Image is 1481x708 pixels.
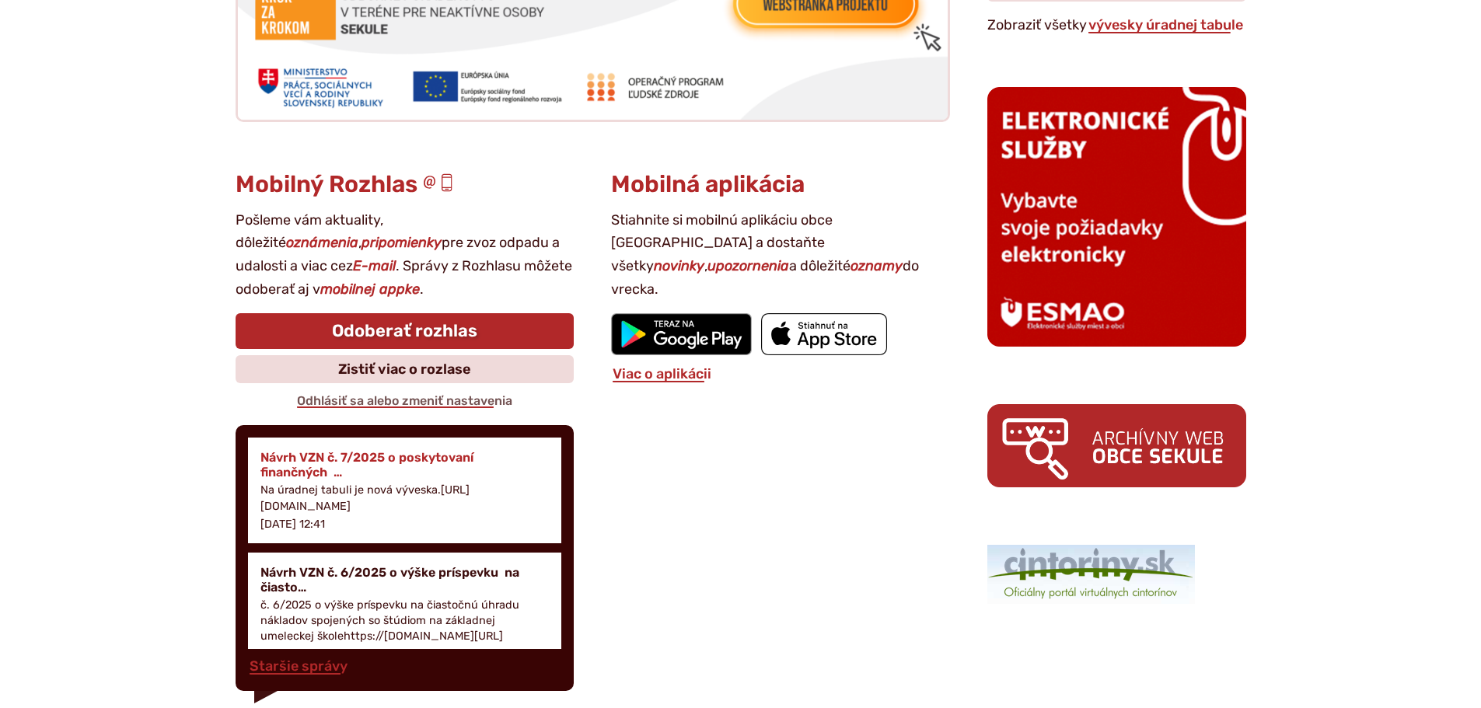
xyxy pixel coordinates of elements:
[611,209,950,302] p: Stiahnite si mobilnú aplikáciu obce [GEOGRAPHIC_DATA] a dostaňte všetky , a dôležité do vrecka.
[236,313,575,349] a: Odoberať rozhlas
[236,209,575,302] p: Pošleme vám aktuality, dôležité , pre zvoz odpadu a udalosti a viac cez . Správy z Rozhlasu môžet...
[286,234,358,251] strong: oznámenia
[248,553,562,674] a: Návrh VZN č. 6/2025 o výške príspevku na čiasto… č. 6/2025 o výške príspevku na čiastočnú úhradu ...
[1087,16,1245,33] a: Zobraziť celú úradnú tabuľu
[611,172,950,197] h3: Mobilná aplikácia
[353,257,396,274] strong: E-mail
[362,234,442,251] strong: pripomienky
[987,545,1195,604] img: 1.png
[320,281,420,298] strong: mobilnej appke
[260,565,550,595] h4: Návrh VZN č. 6/2025 o výške príspevku na čiasto…
[707,257,789,274] strong: upozornenia
[260,450,550,480] h4: Návrh VZN č. 7/2025 o poskytovaní finančných …
[611,313,752,355] img: Prejsť na mobilnú aplikáciu Sekule v službe Google Play
[851,257,903,274] strong: oznamy
[248,657,349,675] a: Staršie správy
[236,355,575,383] a: Zistiť viac o rozlase
[260,598,550,644] p: č. 6/2025 o výške príspevku na čiastočnú úhradu nákladov spojených so štúdiom na základnej umelec...
[260,648,327,661] p: [DATE] 12:40
[611,365,713,382] a: Viac o aplikácii
[260,518,325,531] p: [DATE] 12:41
[654,257,704,274] strong: novinky
[260,483,550,514] p: Na úradnej tabuli je nová výveska.[URL][DOMAIN_NAME]
[987,87,1245,347] img: esmao_sekule_b.png
[236,172,575,197] h3: Mobilný Rozhlas
[761,313,887,355] img: Prejsť na mobilnú aplikáciu Sekule v App Store
[295,393,514,408] a: Odhlásiť sa alebo zmeniť nastavenia
[987,404,1245,487] img: archiv.png
[987,14,1245,37] p: Zobraziť všetky
[248,438,562,543] a: Návrh VZN č. 7/2025 o poskytovaní finančných … Na úradnej tabuli je nová výveska.[URL][DOMAIN_NAM...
